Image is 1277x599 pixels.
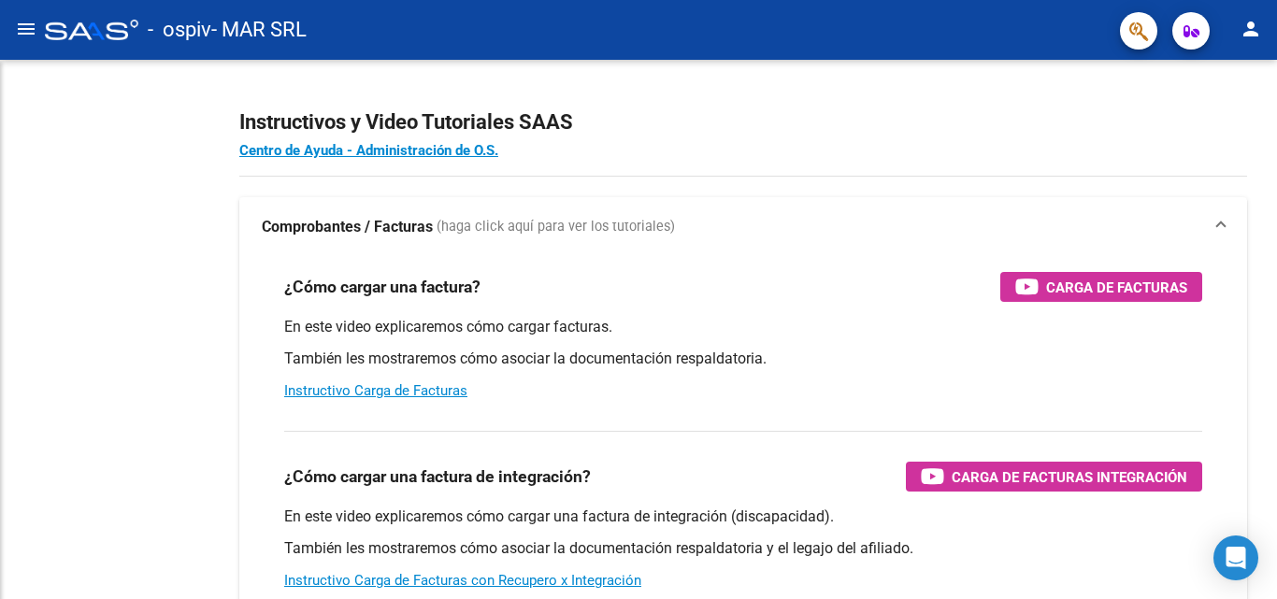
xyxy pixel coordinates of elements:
span: - MAR SRL [211,9,307,50]
a: Instructivo Carga de Facturas [284,382,467,399]
button: Carga de Facturas [1000,272,1202,302]
h3: ¿Cómo cargar una factura de integración? [284,464,591,490]
h3: ¿Cómo cargar una factura? [284,274,481,300]
a: Instructivo Carga de Facturas con Recupero x Integración [284,572,641,589]
span: Carga de Facturas Integración [952,465,1187,489]
span: Carga de Facturas [1046,276,1187,299]
mat-expansion-panel-header: Comprobantes / Facturas (haga click aquí para ver los tutoriales) [239,197,1247,257]
mat-icon: menu [15,18,37,40]
strong: Comprobantes / Facturas [262,217,433,237]
div: Open Intercom Messenger [1213,535,1258,580]
p: También les mostraremos cómo asociar la documentación respaldatoria y el legajo del afiliado. [284,538,1202,559]
a: Centro de Ayuda - Administración de O.S. [239,142,498,159]
p: También les mostraremos cómo asociar la documentación respaldatoria. [284,349,1202,369]
h2: Instructivos y Video Tutoriales SAAS [239,105,1247,140]
p: En este video explicaremos cómo cargar facturas. [284,317,1202,337]
mat-icon: person [1240,18,1262,40]
button: Carga de Facturas Integración [906,462,1202,492]
span: - ospiv [148,9,211,50]
span: (haga click aquí para ver los tutoriales) [437,217,675,237]
p: En este video explicaremos cómo cargar una factura de integración (discapacidad). [284,506,1202,527]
